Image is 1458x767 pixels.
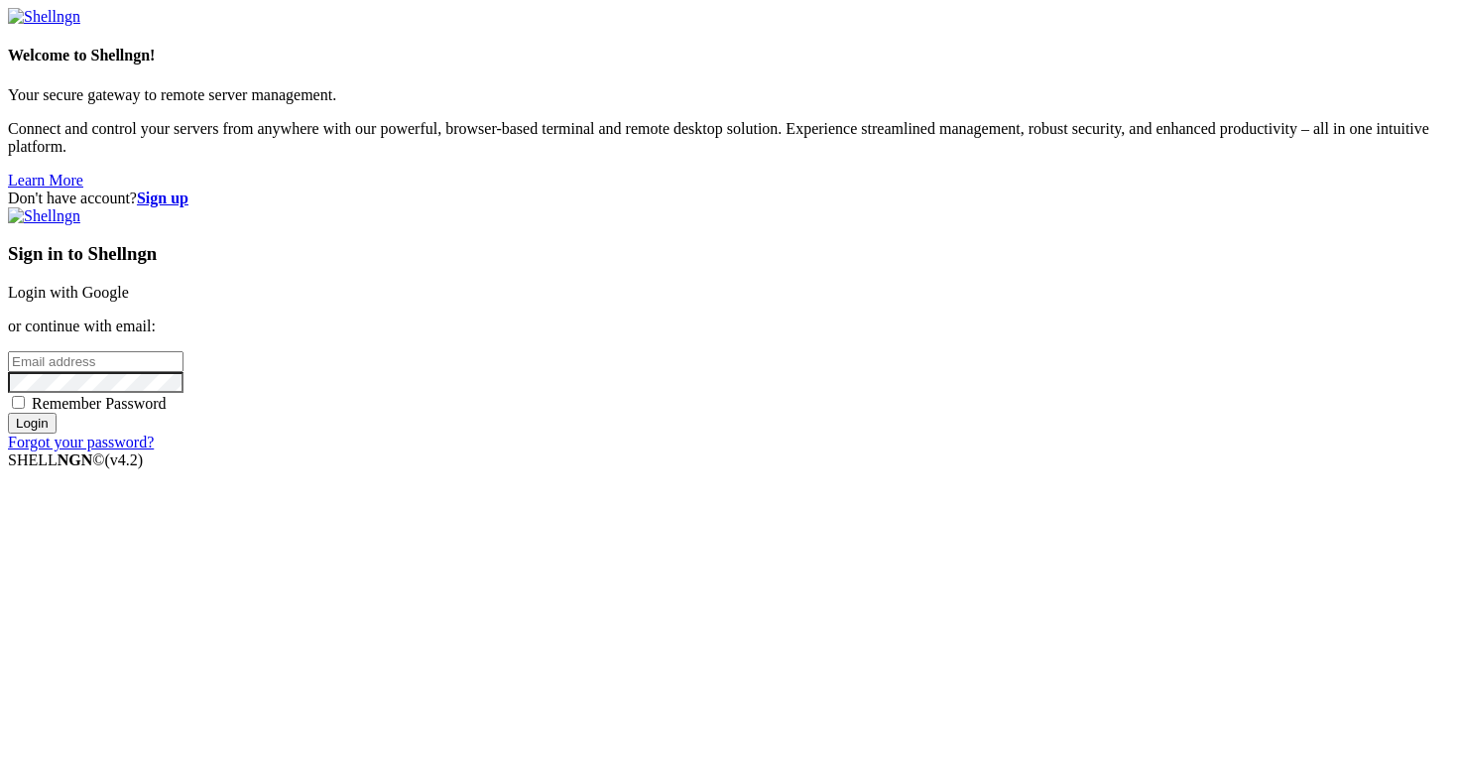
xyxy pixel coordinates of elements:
span: 4.2.0 [105,451,144,468]
h4: Welcome to Shellngn! [8,47,1450,64]
input: Email address [8,351,183,372]
p: Connect and control your servers from anywhere with our powerful, browser-based terminal and remo... [8,120,1450,156]
span: SHELL © [8,451,143,468]
a: Forgot your password? [8,434,154,450]
div: Don't have account? [8,190,1450,207]
p: or continue with email: [8,318,1450,335]
img: Shellngn [8,207,80,225]
b: NGN [58,451,93,468]
a: Learn More [8,172,83,189]
h3: Sign in to Shellngn [8,243,1450,265]
input: Remember Password [12,396,25,409]
a: Login with Google [8,284,129,301]
span: Remember Password [32,395,167,412]
img: Shellngn [8,8,80,26]
a: Sign up [137,190,188,206]
p: Your secure gateway to remote server management. [8,86,1450,104]
input: Login [8,413,57,434]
